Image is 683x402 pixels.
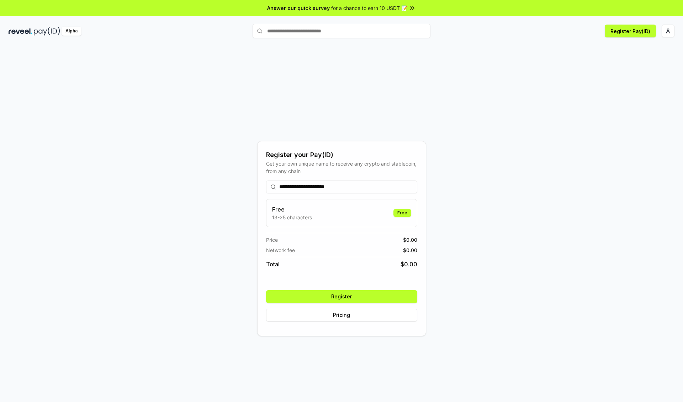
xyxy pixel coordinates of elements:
[266,309,417,322] button: Pricing
[393,209,411,217] div: Free
[272,205,312,214] h3: Free
[266,236,278,244] span: Price
[266,260,280,268] span: Total
[267,4,330,12] span: Answer our quick survey
[401,260,417,268] span: $ 0.00
[605,25,656,37] button: Register Pay(ID)
[266,246,295,254] span: Network fee
[272,214,312,221] p: 13-25 characters
[403,236,417,244] span: $ 0.00
[403,246,417,254] span: $ 0.00
[9,27,32,36] img: reveel_dark
[266,290,417,303] button: Register
[62,27,81,36] div: Alpha
[266,160,417,175] div: Get your own unique name to receive any crypto and stablecoin, from any chain
[331,4,407,12] span: for a chance to earn 10 USDT 📝
[34,27,60,36] img: pay_id
[266,150,417,160] div: Register your Pay(ID)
